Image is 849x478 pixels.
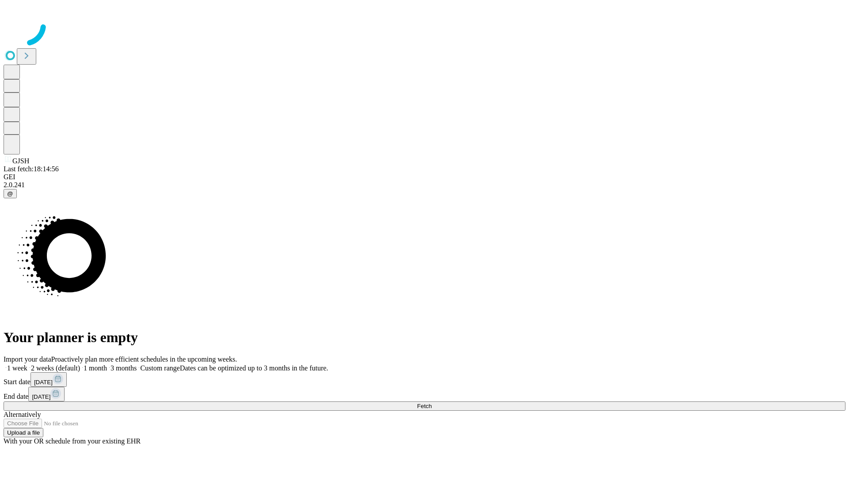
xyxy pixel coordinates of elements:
[4,411,41,418] span: Alternatively
[51,355,237,363] span: Proactively plan more efficient schedules in the upcoming weeks.
[4,387,845,401] div: End date
[111,364,137,372] span: 3 months
[4,189,17,198] button: @
[140,364,180,372] span: Custom range
[4,401,845,411] button: Fetch
[31,364,80,372] span: 2 weeks (default)
[7,364,27,372] span: 1 week
[4,173,845,181] div: GEI
[4,428,43,437] button: Upload a file
[4,355,51,363] span: Import your data
[4,181,845,189] div: 2.0.241
[12,157,29,165] span: GJSH
[4,165,59,173] span: Last fetch: 18:14:56
[32,393,50,400] span: [DATE]
[4,372,845,387] div: Start date
[31,372,67,387] button: [DATE]
[4,329,845,346] h1: Your planner is empty
[4,437,141,445] span: With your OR schedule from your existing EHR
[84,364,107,372] span: 1 month
[34,379,53,385] span: [DATE]
[417,403,432,409] span: Fetch
[7,190,13,197] span: @
[180,364,328,372] span: Dates can be optimized up to 3 months in the future.
[28,387,65,401] button: [DATE]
